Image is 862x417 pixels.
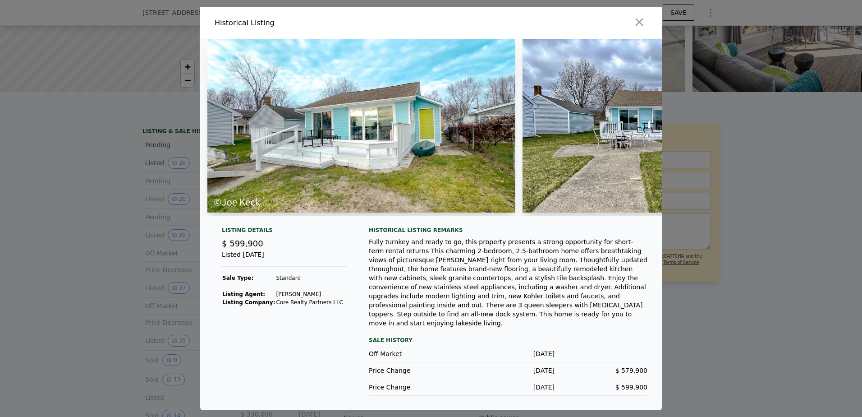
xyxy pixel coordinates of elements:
div: Listed [DATE] [222,250,347,267]
div: [DATE] [462,366,555,375]
strong: Listing Company: [222,299,275,306]
div: Fully turnkey and ready to go, this property presents a strong opportunity for short-term rental ... [369,237,647,328]
div: Off Market [369,349,462,358]
img: Property Img [207,39,515,213]
div: Listing Details [222,227,347,237]
div: Sale History [369,335,647,346]
span: $ 599,900 [222,239,263,248]
span: $ 599,900 [615,384,647,391]
span: $ 579,900 [615,367,647,374]
strong: Listing Agent: [222,291,265,297]
td: Standard [275,274,344,282]
td: [PERSON_NAME] [275,290,344,298]
div: Historical Listing [215,18,427,28]
div: Price Change [369,366,462,375]
div: [DATE] [462,383,555,392]
img: Property Img [523,39,757,213]
td: Core Realty Partners LLC [275,298,344,306]
strong: Sale Type: [222,275,253,281]
div: [DATE] [462,349,555,358]
div: Price Change [369,383,462,392]
div: Historical Listing remarks [369,227,647,234]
